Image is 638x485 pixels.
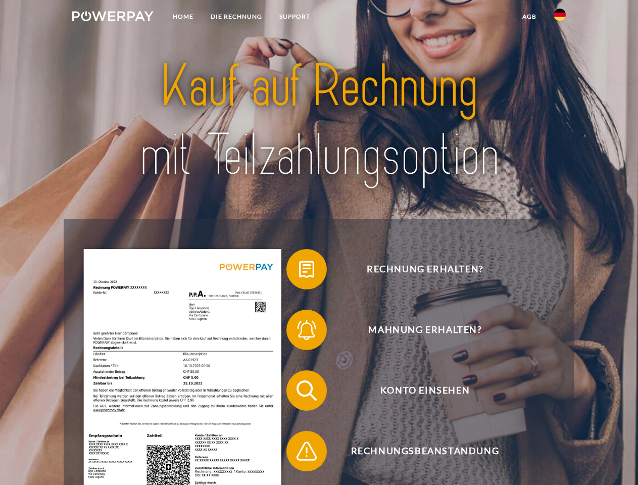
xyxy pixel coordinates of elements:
button: Konto einsehen [286,370,549,411]
img: title-powerpay_de.svg [96,48,542,193]
img: qb_bill.svg [294,257,319,282]
img: qb_search.svg [294,378,319,403]
a: Home [164,8,202,26]
img: qb_warning.svg [294,439,319,464]
img: logo-powerpay-white.svg [72,11,154,21]
span: Mahnung erhalten? [301,310,549,350]
button: Rechnungsbeanstandung [286,431,549,471]
a: agb [514,8,545,26]
img: de [554,9,566,21]
span: Konto einsehen [301,370,549,411]
button: Mahnung erhalten? [286,310,549,350]
a: SUPPORT [271,8,319,26]
a: DIE RECHNUNG [202,8,271,26]
button: Rechnung erhalten? [286,249,549,289]
span: Rechnungsbeanstandung [301,431,549,471]
span: Rechnung erhalten? [301,249,549,289]
img: qb_bell.svg [294,317,319,343]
